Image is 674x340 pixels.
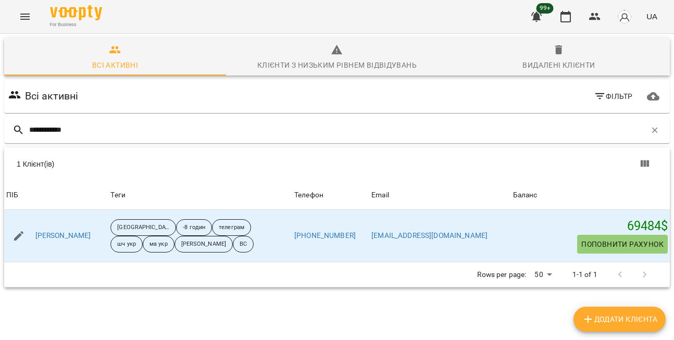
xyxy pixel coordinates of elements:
[577,235,668,254] button: Поповнити рахунок
[294,231,356,240] a: [PHONE_NUMBER]
[582,313,657,325] span: Додати клієнта
[50,21,102,28] span: For Business
[257,59,417,71] div: Клієнти з низьким рівнем відвідувань
[181,240,226,249] p: [PERSON_NAME]
[92,59,138,71] div: Всі активні
[294,189,367,202] span: Телефон
[6,189,106,202] span: ПІБ
[233,236,254,253] div: ВС
[149,240,168,249] p: ма укр
[110,219,176,236] div: [GEOGRAPHIC_DATA]
[513,218,668,234] h5: 69484 $
[212,219,251,236] div: телеграм
[6,189,18,202] div: Sort
[594,90,633,103] span: Фільтр
[294,189,323,202] div: Sort
[35,231,91,241] a: [PERSON_NAME]
[581,238,664,250] span: Поповнити рахунок
[294,189,323,202] div: Телефон
[572,270,597,280] p: 1-1 of 1
[530,267,555,282] div: 50
[646,11,657,22] span: UA
[117,223,169,232] p: [GEOGRAPHIC_DATA]
[536,3,554,14] span: 99+
[513,189,538,202] div: Sort
[176,219,212,236] div: -8 годин
[371,189,389,202] div: Email
[117,240,136,249] p: шч укр
[219,223,244,232] p: телеграм
[642,7,661,26] button: UA
[371,189,389,202] div: Sort
[13,4,38,29] button: Menu
[174,236,233,253] div: [PERSON_NAME]
[617,9,632,24] img: avatar_s.png
[143,236,174,253] div: ма укр
[110,236,143,253] div: шч укр
[183,223,205,232] p: -8 годин
[240,240,247,249] p: ВС
[590,87,637,106] button: Фільтр
[573,307,666,332] button: Додати клієнта
[371,189,509,202] span: Email
[6,189,18,202] div: ПІБ
[513,189,668,202] span: Баланс
[477,270,526,280] p: Rows per page:
[110,189,290,202] div: Теги
[513,189,538,202] div: Баланс
[17,159,343,169] div: 1 Клієнт(ів)
[4,147,670,181] div: Table Toolbar
[25,88,79,104] h6: Всі активні
[522,59,595,71] div: Видалені клієнти
[50,5,102,20] img: Voopty Logo
[371,231,488,240] a: [EMAIL_ADDRESS][DOMAIN_NAME]
[632,152,657,177] button: Показати колонки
